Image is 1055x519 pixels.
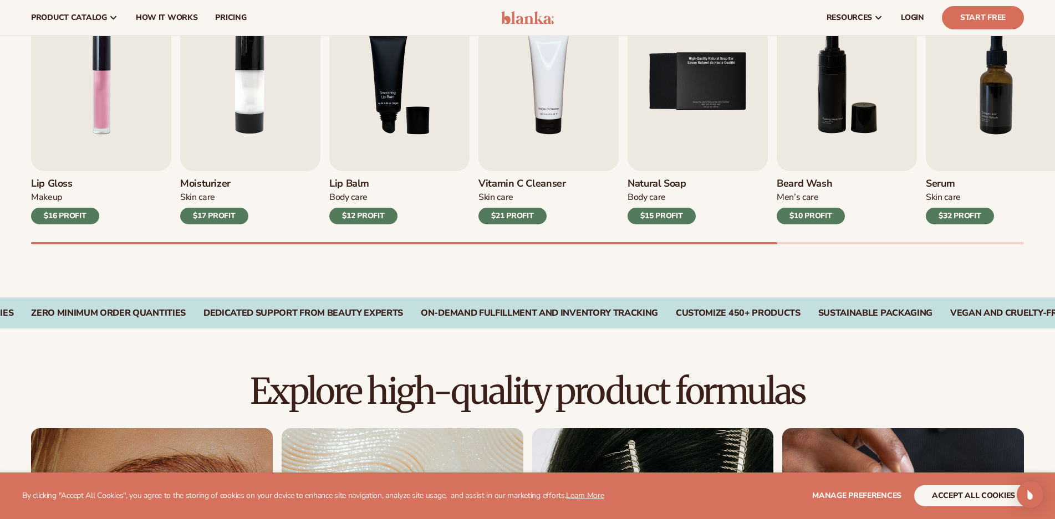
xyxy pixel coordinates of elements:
[31,308,186,318] div: Zero Minimum Order QuantitieS
[942,6,1024,29] a: Start Free
[1017,481,1043,508] div: Open Intercom Messenger
[478,178,566,190] h3: Vitamin C Cleanser
[926,178,994,190] h3: Serum
[812,485,901,506] button: Manage preferences
[901,13,924,22] span: LOGIN
[180,178,248,190] h3: Moisturizer
[818,308,932,318] div: SUSTAINABLE PACKAGING
[22,491,604,501] p: By clicking "Accept All Cookies", you agree to the storing of cookies on your device to enhance s...
[180,208,248,224] div: $17 PROFIT
[777,208,845,224] div: $10 PROFIT
[421,308,658,318] div: On-Demand Fulfillment and Inventory Tracking
[31,178,99,190] h3: Lip Gloss
[566,490,604,501] a: Learn More
[812,490,901,501] span: Manage preferences
[329,208,397,224] div: $12 PROFIT
[777,178,845,190] h3: Beard Wash
[180,192,248,203] div: Skin Care
[926,208,994,224] div: $32 PROFIT
[329,178,397,190] h3: Lip Balm
[31,13,107,22] span: product catalog
[478,192,566,203] div: Skin Care
[628,208,696,224] div: $15 PROFIT
[676,308,801,318] div: CUSTOMIZE 450+ PRODUCTS
[914,485,1033,506] button: accept all cookies
[926,192,994,203] div: Skin Care
[31,373,1024,410] h2: Explore high-quality product formulas
[136,13,198,22] span: How It Works
[203,308,403,318] div: Dedicated Support From Beauty Experts
[501,11,554,24] img: logo
[628,192,696,203] div: Body Care
[329,192,397,203] div: Body Care
[777,192,845,203] div: Men’s Care
[478,208,547,224] div: $21 PROFIT
[827,13,872,22] span: resources
[31,192,99,203] div: Makeup
[31,208,99,224] div: $16 PROFIT
[628,178,696,190] h3: Natural Soap
[215,13,246,22] span: pricing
